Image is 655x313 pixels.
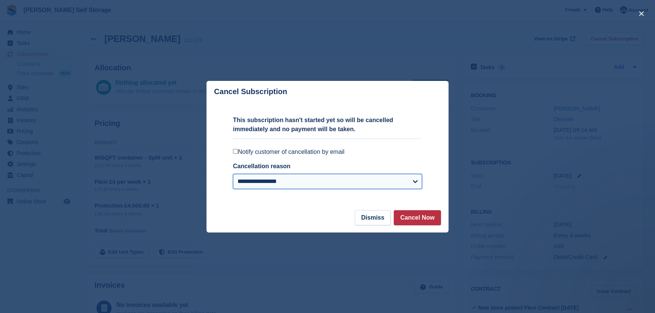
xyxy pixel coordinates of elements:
label: Notify customer of cancellation by email [233,148,422,156]
label: Cancellation reason [233,163,290,169]
p: Cancel Subscription [214,87,287,96]
p: This subscription hasn't started yet so will be cancelled immediately and no payment will be taken. [233,116,422,134]
button: Cancel Now [394,210,441,225]
input: Notify customer of cancellation by email [233,149,238,154]
button: Dismiss [355,210,391,225]
button: close [635,8,647,20]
